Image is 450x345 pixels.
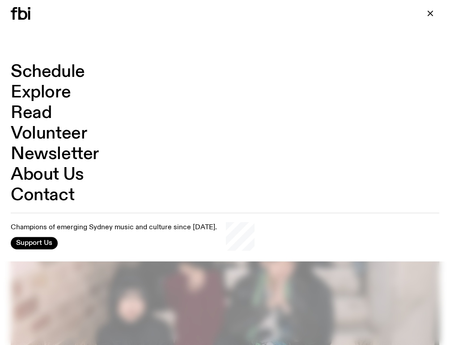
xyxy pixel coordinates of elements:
span: Support Us [16,239,52,247]
a: Schedule [11,63,85,80]
p: Champions of emerging Sydney music and culture since [DATE]. [11,224,217,232]
a: Explore [11,84,71,101]
a: Newsletter [11,146,99,163]
a: About Us [11,166,84,183]
a: Read [11,105,51,122]
a: Volunteer [11,125,87,142]
a: Contact [11,187,74,204]
button: Support Us [11,237,58,249]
